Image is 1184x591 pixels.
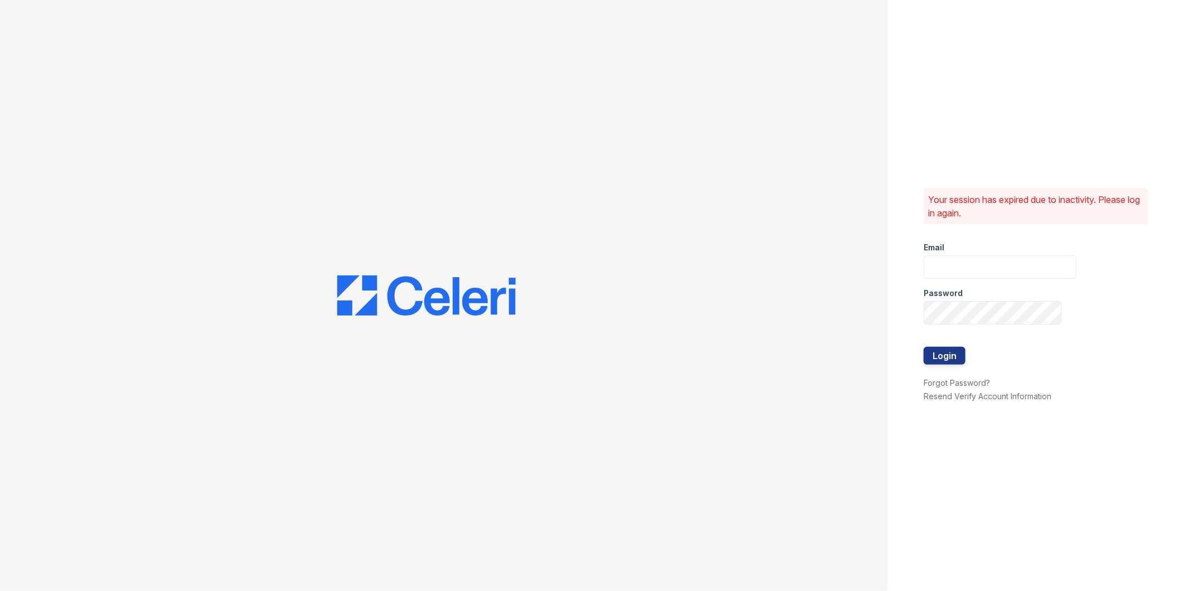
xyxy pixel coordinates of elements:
button: Login [924,347,965,365]
label: Email [924,242,944,253]
label: Password [924,288,963,299]
a: Resend Verify Account Information [924,391,1051,401]
a: Forgot Password? [924,378,990,387]
p: Your session has expired due to inactivity. Please log in again. [928,193,1144,220]
img: CE_Logo_Blue-a8612792a0a2168367f1c8372b55b34899dd931a85d93a1a3d3e32e68fde9ad4.png [337,275,516,316]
